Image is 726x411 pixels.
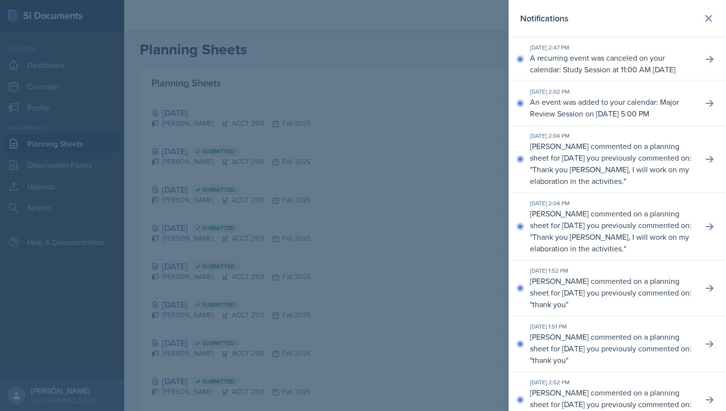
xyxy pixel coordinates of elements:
[532,299,566,310] p: thank you
[520,12,568,25] h2: Notifications
[532,355,566,365] p: thank you
[530,275,695,310] p: [PERSON_NAME] commented on a planning sheet for [DATE] you previously commented on: " "
[530,96,695,119] p: An event was added to your calendar: Major Review Session on [DATE] 5:00 PM
[530,164,689,186] p: Thank you [PERSON_NAME], I will work on my elaboration in the activities.
[530,43,695,52] div: [DATE] 2:47 PM
[530,87,695,96] div: [DATE] 2:02 PM
[530,231,689,254] p: Thank you [PERSON_NAME], I will work on my elaboration in the activities.
[530,378,695,387] div: [DATE] 2:52 PM
[530,331,695,366] p: [PERSON_NAME] commented on a planning sheet for [DATE] you previously commented on: " "
[530,132,695,140] div: [DATE] 2:04 PM
[530,322,695,331] div: [DATE] 1:51 PM
[530,52,695,75] p: A recurring event was canceled on your calendar: Study Session at 11:00 AM [DATE]
[530,199,695,208] div: [DATE] 2:04 PM
[530,208,695,254] p: [PERSON_NAME] commented on a planning sheet for [DATE] you previously commented on: " "
[530,266,695,275] div: [DATE] 1:52 PM
[530,140,695,187] p: [PERSON_NAME] commented on a planning sheet for [DATE] you previously commented on: " "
